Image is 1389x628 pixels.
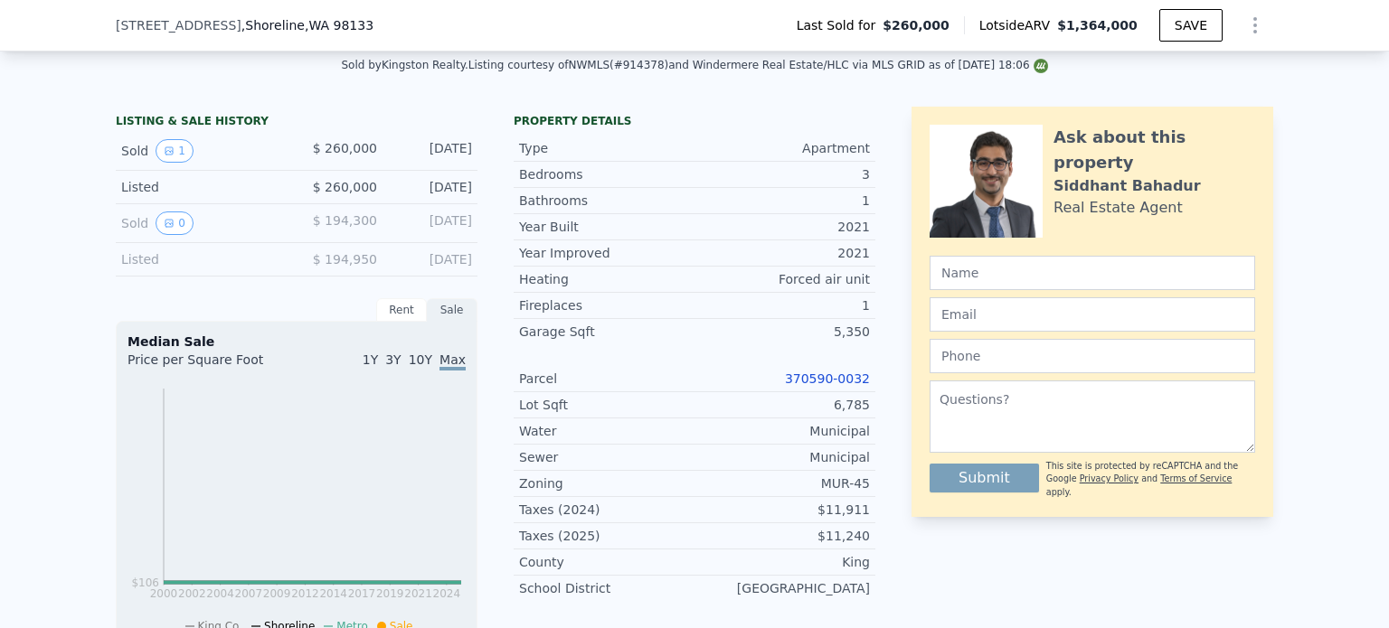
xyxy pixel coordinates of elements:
tspan: $106 [131,576,159,589]
input: Email [930,297,1255,332]
div: Lot Sqft [519,396,694,414]
div: Sold [121,139,282,163]
div: Apartment [694,139,870,157]
a: 370590-0032 [785,371,870,386]
div: Sewer [519,448,694,466]
div: Bedrooms [519,165,694,183]
div: Forced air unit [694,270,870,288]
div: Listed [121,178,282,196]
div: Bathrooms [519,192,694,210]
div: 5,350 [694,323,870,341]
div: County [519,553,694,571]
span: Max [439,352,466,370]
div: Zoning [519,474,694,492]
div: MUR-45 [694,474,870,492]
span: $1,364,000 [1057,18,1138,33]
div: Sale [427,298,477,322]
div: Heating [519,270,694,288]
div: [GEOGRAPHIC_DATA] [694,579,870,597]
div: Municipal [694,422,870,440]
button: Show Options [1237,7,1273,43]
span: , Shoreline [241,16,373,34]
div: $11,911 [694,501,870,519]
span: , WA 98133 [305,18,373,33]
div: Ask about this property [1054,125,1255,175]
tspan: 2014 [319,587,347,600]
div: 3 [694,165,870,183]
span: Last Sold for [797,16,883,34]
button: Submit [930,464,1039,492]
div: 2021 [694,218,870,236]
div: 1 [694,296,870,314]
div: Year Built [519,218,694,236]
a: Terms of Service [1160,473,1232,483]
tspan: 2019 [376,587,404,600]
tspan: 2000 [150,587,178,600]
div: Taxes (2025) [519,527,694,545]
div: Water [519,422,694,440]
span: [STREET_ADDRESS] [116,16,241,34]
input: Name [930,256,1255,290]
tspan: 2024 [433,587,461,600]
div: Median Sale [128,333,466,351]
tspan: 2021 [404,587,432,600]
tspan: 2002 [178,587,206,600]
div: Listing courtesy of NWMLS (#914378) and Windermere Real Estate/HLC via MLS GRID as of [DATE] 18:06 [468,59,1048,71]
span: $ 260,000 [313,141,377,155]
div: This site is protected by reCAPTCHA and the Google and apply. [1046,460,1255,499]
div: [DATE] [392,211,472,235]
a: Privacy Policy [1080,473,1139,483]
div: [DATE] [392,139,472,163]
div: $11,240 [694,527,870,545]
tspan: 2004 [206,587,234,600]
input: Phone [930,339,1255,373]
div: LISTING & SALE HISTORY [116,114,477,132]
div: Price per Square Foot [128,351,297,380]
div: Siddhant Bahadur [1054,175,1201,197]
div: Sold by Kingston Realty . [341,59,468,71]
tspan: 2012 [291,587,319,600]
div: Real Estate Agent [1054,197,1183,219]
button: View historical data [156,211,194,235]
tspan: 2009 [263,587,291,600]
span: 1Y [363,352,378,367]
div: Taxes (2024) [519,501,694,519]
div: [DATE] [392,250,472,268]
img: NWMLS Logo [1034,59,1048,73]
tspan: 2007 [235,587,263,600]
span: 10Y [409,352,432,367]
div: Fireplaces [519,296,694,314]
div: Garage Sqft [519,323,694,341]
tspan: 2017 [348,587,376,600]
div: Year Improved [519,244,694,262]
span: $ 194,300 [313,213,377,228]
span: 3Y [385,352,401,367]
div: Property details [514,114,875,128]
div: Sold [121,211,282,235]
div: Municipal [694,448,870,466]
div: Listed [121,250,282,268]
div: 1 [694,192,870,210]
button: View historical data [156,139,194,163]
div: King [694,553,870,571]
span: Lotside ARV [979,16,1057,34]
span: $ 260,000 [313,180,377,194]
div: Rent [376,298,427,322]
span: $ 194,950 [313,252,377,267]
div: [DATE] [392,178,472,196]
div: Parcel [519,370,694,388]
div: 6,785 [694,396,870,414]
span: $260,000 [883,16,950,34]
button: SAVE [1159,9,1223,42]
div: 2021 [694,244,870,262]
div: Type [519,139,694,157]
div: School District [519,579,694,597]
